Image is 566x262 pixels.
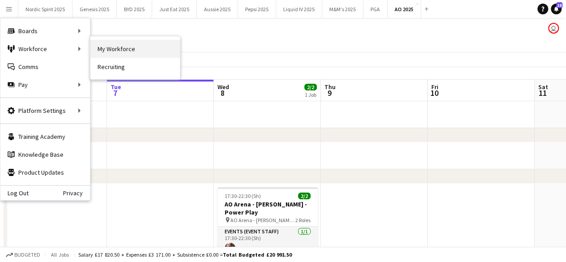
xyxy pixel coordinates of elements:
span: All jobs [49,251,71,258]
a: Log Out [0,189,29,197]
span: 9 [323,88,336,98]
a: Comms [0,58,90,76]
a: Knowledge Base [0,146,90,163]
span: Sat [538,83,548,91]
button: Aussie 2025 [197,0,238,18]
span: 2/2 [304,84,317,90]
button: Genesis 2025 [72,0,117,18]
a: Recruiting [90,58,180,76]
button: BYD 2025 [117,0,152,18]
button: Liquid IV 2025 [276,0,322,18]
span: Fri [431,83,438,91]
button: M&M's 2025 [322,0,363,18]
span: AO Arena - [PERSON_NAME] - Power Play - times tbc [230,217,295,223]
span: Tue [111,83,121,91]
span: 7 [109,88,121,98]
div: Workforce [0,40,90,58]
button: Pepsi 2025 [238,0,276,18]
div: Platform Settings [0,102,90,120]
button: AO 2025 [387,0,421,18]
a: Product Updates [0,163,90,181]
button: Just Eat 2025 [152,0,197,18]
div: Salary £17 820.50 + Expenses £3 171.00 + Subsistence £0.00 = [78,251,292,258]
div: Boards [0,22,90,40]
button: Budgeted [4,250,42,260]
a: Privacy [63,189,90,197]
span: Budgeted [14,252,40,258]
span: 18 [556,2,562,8]
app-card-role: Events (Event Staff)1/117:30-22:30 (5h)[PERSON_NAME] [217,227,318,257]
h3: AO Arena - [PERSON_NAME] - Power Play [217,200,318,216]
a: 18 [551,4,562,14]
span: Thu [324,83,336,91]
div: Pay [0,76,90,94]
a: My Workforce [90,40,180,58]
span: Wed [217,83,229,91]
span: 8 [216,88,229,98]
span: Total Budgeted £20 991.50 [223,251,292,258]
span: 2/2 [298,193,311,199]
button: PGA [363,0,387,18]
app-user-avatar: Rosie Benjamin [548,23,559,34]
span: 11 [537,88,548,98]
span: 2 Roles [295,217,311,223]
button: Nordic Spirit 2025 [18,0,72,18]
span: 10 [430,88,438,98]
span: 17:30-22:30 (5h) [225,193,261,199]
a: Training Academy [0,128,90,146]
div: 1 Job [305,91,316,98]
